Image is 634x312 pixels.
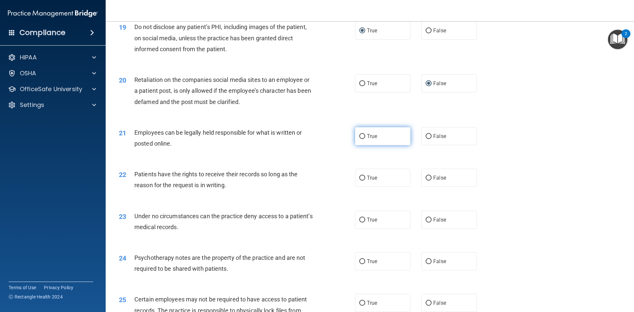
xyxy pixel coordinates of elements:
span: False [433,175,446,181]
button: Open Resource Center, 2 new notifications [608,30,627,49]
span: True [367,80,377,87]
span: True [367,133,377,139]
input: True [359,176,365,181]
span: 25 [119,296,126,304]
a: OSHA [8,69,96,77]
input: False [426,218,432,223]
a: Terms of Use [9,284,36,291]
a: OfficeSafe University [8,85,96,93]
span: True [367,300,377,306]
span: 23 [119,213,126,221]
span: True [367,175,377,181]
span: Ⓒ Rectangle Health 2024 [9,294,63,300]
span: 22 [119,171,126,179]
span: Retaliation on the companies social media sites to an employee or a patient post, is only allowed... [134,76,311,105]
a: Privacy Policy [44,284,74,291]
input: True [359,259,365,264]
p: HIPAA [20,53,37,61]
span: True [367,27,377,34]
span: Under no circumstances can the practice deny access to a patient’s medical records. [134,213,313,230]
span: True [367,217,377,223]
input: True [359,134,365,139]
input: False [426,176,432,181]
span: Do not disclose any patient’s PHI, including images of the patient, on social media, unless the p... [134,23,307,52]
img: PMB logo [8,7,98,20]
span: 21 [119,129,126,137]
input: False [426,28,432,33]
p: OSHA [20,69,36,77]
a: Settings [8,101,96,109]
span: False [433,258,446,264]
span: 20 [119,76,126,84]
span: Employees can be legally held responsible for what is written or posted online. [134,129,302,147]
input: True [359,301,365,306]
input: False [426,259,432,264]
input: False [426,134,432,139]
p: OfficeSafe University [20,85,82,93]
span: False [433,133,446,139]
span: False [433,80,446,87]
input: False [426,81,432,86]
a: HIPAA [8,53,96,61]
p: Settings [20,101,44,109]
span: Patients have the rights to receive their records so long as the reason for the request is in wri... [134,171,298,189]
span: Psychotherapy notes are the property of the practice and are not required to be shared with patie... [134,254,305,272]
input: False [426,301,432,306]
span: 24 [119,254,126,262]
span: True [367,258,377,264]
div: 2 [625,34,627,42]
input: True [359,218,365,223]
iframe: Drift Widget Chat Controller [601,266,626,292]
span: 19 [119,23,126,31]
h4: Compliance [19,28,65,37]
span: False [433,27,446,34]
span: False [433,217,446,223]
input: True [359,28,365,33]
input: True [359,81,365,86]
span: False [433,300,446,306]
